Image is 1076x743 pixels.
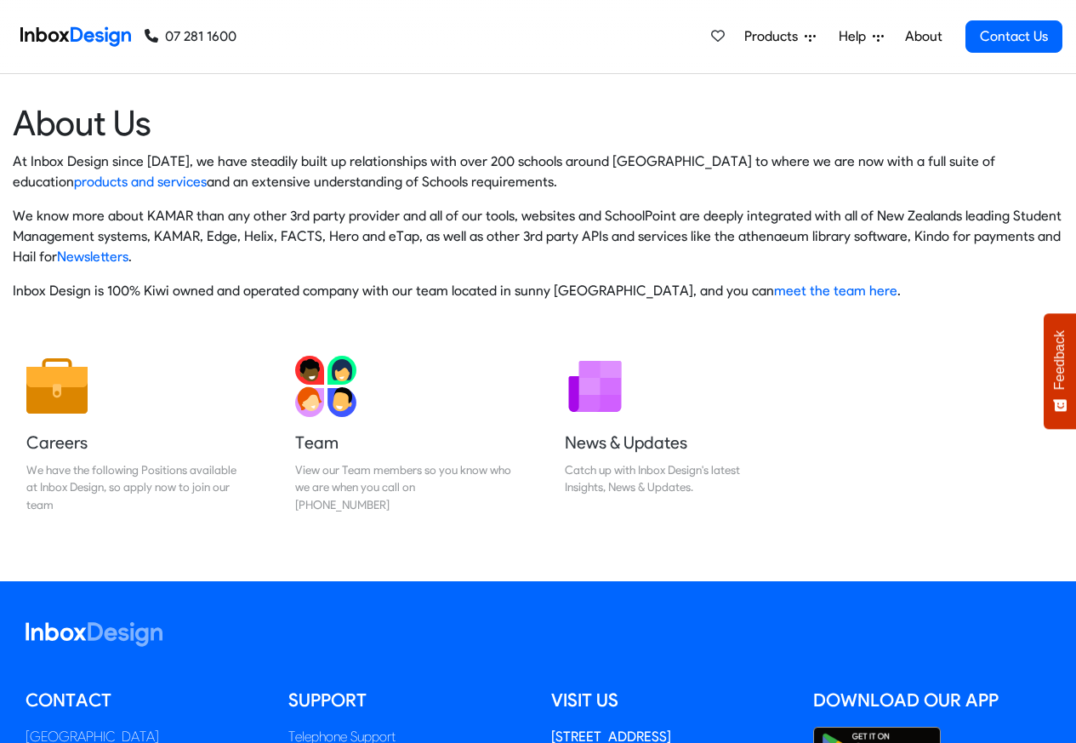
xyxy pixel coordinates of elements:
span: Help [839,26,873,47]
a: products and services [74,174,207,190]
img: 2022_01_13_icon_job.svg [26,356,88,417]
a: Help [832,20,891,54]
a: Contact Us [965,20,1062,53]
img: logo_inboxdesign_white.svg [26,622,162,647]
a: About [900,20,947,54]
a: News & Updates Catch up with Inbox Design's latest Insights, News & Updates. [551,342,794,527]
a: meet the team here [774,283,897,299]
img: 2022_01_12_icon_newsletter.svg [565,356,626,417]
h5: Contact [26,688,263,713]
button: Feedback - Show survey [1044,313,1076,429]
div: We have the following Positions available at Inbox Design, so apply now to join our team [26,461,242,513]
img: 2022_01_13_icon_team.svg [295,356,356,417]
a: Team View our Team members so you know who we are when you call on [PHONE_NUMBER] [282,342,525,527]
a: Careers We have the following Positions available at Inbox Design, so apply now to join our team [13,342,256,527]
p: Inbox Design is 100% Kiwi owned and operated company with our team located in sunny [GEOGRAPHIC_D... [13,281,1063,301]
div: Catch up with Inbox Design's latest Insights, News & Updates. [565,461,781,496]
h5: Visit us [551,688,788,713]
p: We know more about KAMAR than any other 3rd party provider and all of our tools, websites and Sch... [13,206,1063,267]
heading: About Us [13,101,1063,145]
a: Newsletters [57,249,128,265]
h5: Support [288,688,526,713]
span: Feedback [1052,330,1067,390]
h5: Team [295,431,511,454]
a: 07 281 1600 [145,26,236,47]
p: At Inbox Design since [DATE], we have steadily built up relationships with over 200 schools aroun... [13,151,1063,192]
a: Products [737,20,823,54]
h5: Download our App [813,688,1050,713]
div: View our Team members so you know who we are when you call on [PHONE_NUMBER] [295,461,511,513]
h5: News & Updates [565,431,781,454]
h5: Careers [26,431,242,454]
span: Products [744,26,805,47]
